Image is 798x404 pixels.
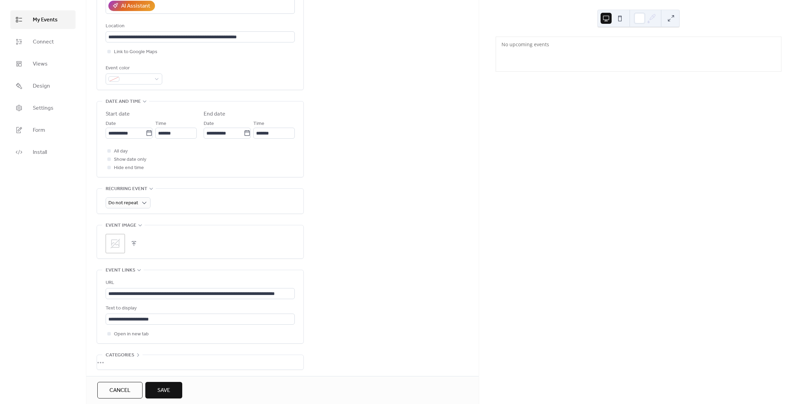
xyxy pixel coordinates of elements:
[114,147,128,156] span: All day
[157,386,170,395] span: Save
[106,22,293,30] div: Location
[155,120,166,128] span: Time
[33,104,53,112] span: Settings
[10,77,76,95] a: Design
[10,121,76,139] a: Form
[10,99,76,117] a: Settings
[33,126,45,135] span: Form
[145,382,182,398] button: Save
[114,48,157,56] span: Link to Google Maps
[33,60,48,68] span: Views
[108,198,138,208] span: Do not repeat
[114,164,144,172] span: Hide end time
[10,143,76,161] a: Install
[33,16,58,24] span: My Events
[106,351,134,359] span: Categories
[106,234,125,253] div: ;
[33,38,54,46] span: Connect
[106,266,135,275] span: Event links
[10,55,76,73] a: Views
[114,156,146,164] span: Show date only
[10,32,76,51] a: Connect
[106,185,147,193] span: Recurring event
[97,382,143,398] button: Cancel
[108,1,155,11] button: AI Assistant
[106,98,141,106] span: Date and time
[121,2,150,10] div: AI Assistant
[106,279,293,287] div: URL
[97,355,303,369] div: •••
[204,110,225,118] div: End date
[106,120,116,128] span: Date
[33,82,50,90] span: Design
[253,120,264,128] span: Time
[204,120,214,128] span: Date
[106,110,130,118] div: Start date
[106,221,136,230] span: Event image
[106,304,293,313] div: Text to display
[109,386,130,395] span: Cancel
[502,41,632,48] div: No upcoming events
[33,148,47,157] span: Install
[106,64,161,72] div: Event color
[114,330,149,338] span: Open in new tab
[10,10,76,29] a: My Events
